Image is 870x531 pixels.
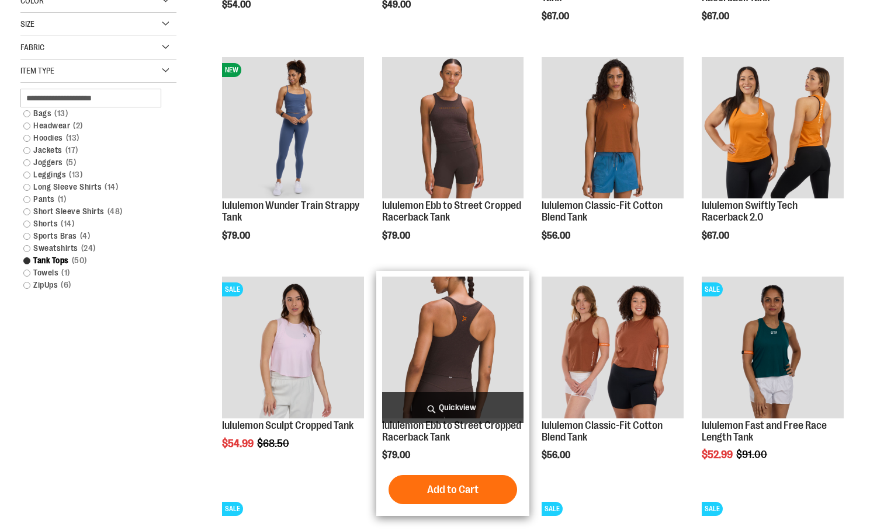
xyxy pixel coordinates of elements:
[105,205,126,218] span: 48
[702,449,734,460] span: $52.99
[702,502,723,516] span: SALE
[18,144,168,156] a: Jackets17
[427,483,479,496] span: Add to Cart
[20,19,34,29] span: Size
[18,169,168,181] a: Leggings13
[382,200,521,223] a: lululemon Ebb to Street Cropped Racerback Tank
[63,144,81,156] span: 17
[542,277,684,420] a: lululemon Classic-Fit Cotton Blend Tank
[222,277,364,418] img: lululemon Sculpt Cropped Tank
[382,57,524,199] img: lululemon Ebb to Street Cropped Racerback Tank
[702,57,844,199] img: lululemon Swiftly Tech Racerback 2.0
[18,279,168,291] a: ZipUps6
[222,200,359,223] a: lululemon Wunder Train Strappy Tank
[382,450,412,460] span: $79.00
[542,57,684,201] a: lululemon Classic-Fit Cotton Blend Tank
[382,420,521,443] a: lululemon Ebb to Street Cropped Racerback Tank
[702,277,844,420] a: Main view of 2024 August lululemon Fast and Free Race Length TankSALE
[18,132,168,144] a: Hoodies13
[222,277,364,420] a: lululemon Sculpt Cropped TankSALE
[216,51,370,271] div: product
[18,242,168,254] a: Sweatshirts24
[376,271,530,516] div: product
[696,271,850,490] div: product
[702,282,723,296] span: SALE
[376,51,530,271] div: product
[77,230,93,242] span: 4
[222,57,364,201] a: lululemon Wunder Train Strappy TankNEW
[63,156,79,169] span: 5
[18,205,168,218] a: Short Sleeve Shirts48
[382,230,412,241] span: $79.00
[69,254,90,267] span: 50
[58,279,74,291] span: 6
[18,218,168,230] a: Shorts14
[542,200,663,223] a: lululemon Classic-Fit Cotton Blend Tank
[222,282,243,296] span: SALE
[18,230,168,242] a: Sports Bras4
[58,218,77,230] span: 14
[18,181,168,193] a: Long Sleeve Shirts14
[222,502,243,516] span: SALE
[542,57,684,199] img: lululemon Classic-Fit Cotton Blend Tank
[18,156,168,169] a: Joggers5
[702,200,798,223] a: lululemon Swiftly Tech Racerback 2.0
[18,107,168,120] a: Bags13
[382,277,524,418] img: OTF lululemon Womens Ebb to Street Cropped Racerback Tank Brown
[389,475,517,504] button: Add to Cart
[702,11,731,22] span: $67.00
[736,449,769,460] span: $91.00
[18,254,168,267] a: Tank Tops50
[382,57,524,201] a: lululemon Ebb to Street Cropped Racerback Tank
[702,420,827,443] a: lululemon Fast and Free Race Length Tank
[18,120,168,132] a: Headwear2
[542,230,572,241] span: $56.00
[20,66,54,75] span: Item Type
[696,51,850,271] div: product
[382,277,524,420] a: OTF lululemon Womens Ebb to Street Cropped Racerback Tank Brown
[58,267,73,279] span: 1
[70,120,86,132] span: 2
[222,57,364,199] img: lululemon Wunder Train Strappy Tank
[542,11,571,22] span: $67.00
[18,267,168,279] a: Towels1
[51,107,71,120] span: 13
[63,132,82,144] span: 13
[102,181,121,193] span: 14
[536,271,689,490] div: product
[542,450,572,460] span: $56.00
[542,420,663,443] a: lululemon Classic-Fit Cotton Blend Tank
[542,502,563,516] span: SALE
[18,193,168,205] a: Pants1
[222,230,252,241] span: $79.00
[702,230,731,241] span: $67.00
[216,271,370,479] div: product
[222,63,241,77] span: NEW
[702,277,844,418] img: Main view of 2024 August lululemon Fast and Free Race Length Tank
[702,57,844,201] a: lululemon Swiftly Tech Racerback 2.0
[222,420,353,431] a: lululemon Sculpt Cropped Tank
[78,242,99,254] span: 24
[222,438,255,449] span: $54.99
[66,169,85,181] span: 13
[536,51,689,271] div: product
[257,438,291,449] span: $68.50
[20,43,44,52] span: Fabric
[382,392,524,423] a: Quickview
[55,193,70,205] span: 1
[542,277,684,418] img: lululemon Classic-Fit Cotton Blend Tank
